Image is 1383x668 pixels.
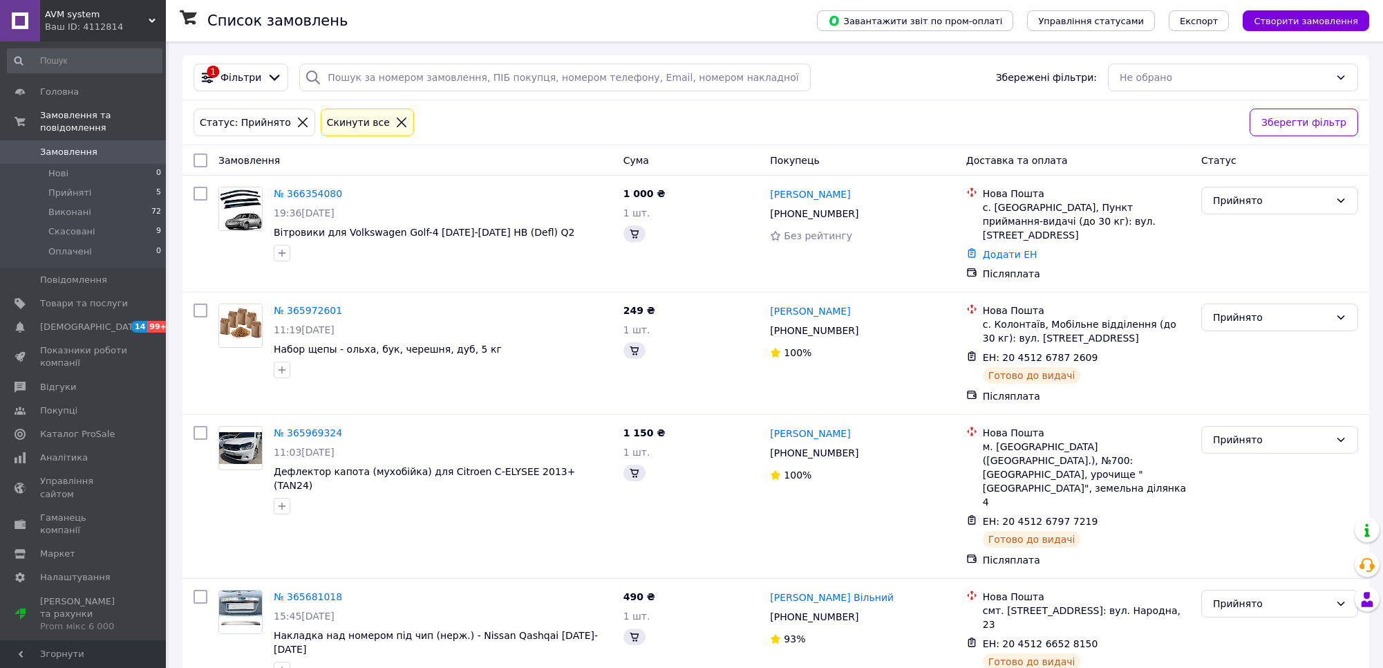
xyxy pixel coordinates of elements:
[48,206,91,219] span: Виконані
[40,428,115,440] span: Каталог ProSale
[983,604,1190,631] div: смт. [STREET_ADDRESS]: вул. Народна, 23
[983,201,1190,242] div: с. [GEOGRAPHIC_DATA], Пункт приймання-видачі (до 30 кг): вул. [STREET_ADDRESS]
[828,15,1002,27] span: Завантажити звіт по пром-оплаті
[983,590,1190,604] div: Нова Пошта
[1243,10,1369,31] button: Створити замовлення
[1229,15,1369,26] a: Створити замовлення
[770,187,850,201] a: [PERSON_NAME]
[983,531,1081,548] div: Готово до видачі
[274,427,342,438] a: № 365969324
[1038,16,1144,26] span: Управління статусами
[983,187,1190,201] div: Нова Пошта
[767,443,861,463] div: [PHONE_NUMBER]
[983,638,1098,649] span: ЕН: 20 4512 6652 8150
[983,516,1098,527] span: ЕН: 20 4512 6797 7219
[197,115,294,130] div: Статус: Прийнято
[274,207,335,219] span: 19:36[DATE]
[1254,16,1358,26] span: Створити замовлення
[623,447,650,458] span: 1 шт.
[770,304,850,318] a: [PERSON_NAME]
[274,591,342,602] a: № 365681018
[1213,310,1330,325] div: Прийнято
[784,230,852,241] span: Без рейтингу
[767,204,861,223] div: [PHONE_NUMBER]
[983,553,1190,567] div: Післяплата
[7,48,162,73] input: Пошук
[324,115,393,130] div: Cкинути все
[784,470,811,481] span: 100%
[48,225,95,238] span: Скасовані
[40,475,128,500] span: Управління сайтом
[45,8,149,21] span: AVM system
[983,317,1190,345] div: с. Колонтаїв, Мобільне відділення (до 30 кг): вул. [STREET_ADDRESS]
[817,10,1013,31] button: Завантажити звіт по пром-оплаті
[996,71,1097,84] span: Збережені фільтри:
[623,591,655,602] span: 490 ₴
[966,155,1068,166] span: Доставка та оплата
[623,427,666,438] span: 1 150 ₴
[623,155,649,166] span: Cума
[40,109,166,134] span: Замовлення та повідомлення
[1180,16,1219,26] span: Експорт
[299,64,811,91] input: Пошук за номером замовлення, ПІБ покупця, номером телефону, Email, номером накладної
[131,321,147,333] span: 14
[983,304,1190,317] div: Нова Пошта
[784,633,805,644] span: 93%
[767,321,861,340] div: [PHONE_NUMBER]
[274,630,598,655] a: Накладка над номером під чип (нерж.) - Nissan Qashqai [DATE]-[DATE]
[40,274,107,286] span: Повідомлення
[983,352,1098,363] span: ЕН: 20 4512 6787 2609
[45,21,166,33] div: Ваш ID: 4112814
[156,167,161,180] span: 0
[274,466,575,491] span: Дефлектор капота (мухобійка) для Citroen C-ELYSEE 2013+ (TAN24)
[40,344,128,369] span: Показники роботи компанії
[218,304,263,348] a: Фото товару
[156,245,161,258] span: 0
[40,548,75,560] span: Маркет
[1027,10,1155,31] button: Управління статусами
[1201,155,1236,166] span: Статус
[983,367,1081,384] div: Готово до видачі
[770,155,819,166] span: Покупець
[767,607,861,627] div: [PHONE_NUMBER]
[274,324,335,335] span: 11:19[DATE]
[40,86,79,98] span: Головна
[218,187,263,231] a: Фото товару
[1213,596,1330,611] div: Прийнято
[274,344,502,355] a: Набор щепы - ольха, бук, черешня, дуб, 5 кг
[274,305,342,316] a: № 365972601
[156,225,161,238] span: 9
[219,304,262,347] img: Фото товару
[983,440,1190,509] div: м. [GEOGRAPHIC_DATA] ([GEOGRAPHIC_DATA].), №700: [GEOGRAPHIC_DATA], урочище "[GEOGRAPHIC_DATA]", ...
[274,227,574,238] a: Вітровики для Volkswagen Golf-4 [DATE]-[DATE] HB (Defl) Q2
[40,297,128,310] span: Товари та послуги
[983,389,1190,403] div: Післяплата
[40,620,128,633] div: Prom мікс 6 000
[983,426,1190,440] div: Нова Пошта
[156,187,161,199] span: 5
[40,405,77,417] span: Покупці
[623,611,650,622] span: 1 шт.
[147,321,170,333] span: 99+
[770,591,894,604] a: [PERSON_NAME] Вільний
[274,447,335,458] span: 11:03[DATE]
[983,249,1037,260] a: Додати ЕН
[770,427,850,440] a: [PERSON_NAME]
[220,71,261,84] span: Фільтри
[40,321,142,333] span: [DEMOGRAPHIC_DATA]
[219,432,262,465] img: Фото товару
[1213,193,1330,208] div: Прийнято
[151,206,161,219] span: 72
[218,590,263,634] a: Фото товару
[274,188,342,199] a: № 366354080
[623,305,655,316] span: 249 ₴
[1213,432,1330,447] div: Прийнято
[40,146,97,158] span: Замовлення
[274,611,335,622] span: 15:45[DATE]
[218,426,263,470] a: Фото товару
[40,571,111,584] span: Налаштування
[207,12,348,29] h1: Список замовлень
